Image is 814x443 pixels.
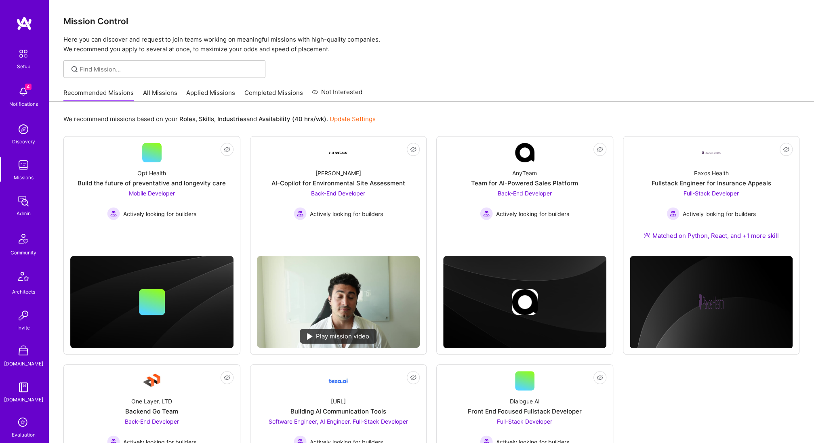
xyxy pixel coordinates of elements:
span: Full-Stack Developer [497,418,552,425]
div: Backend Go Team [125,407,178,416]
img: Company logo [512,289,538,315]
span: Full-Stack Developer [684,190,739,197]
div: Build the future of preventative and longevity care [78,179,226,187]
div: Admin [17,209,31,218]
span: 4 [25,84,32,90]
img: cover [630,256,793,349]
i: icon EyeClosed [597,374,603,381]
span: Mobile Developer [129,190,175,197]
p: Here you can discover and request to join teams working on meaningful missions with high-quality ... [63,35,799,54]
img: Ateam Purple Icon [644,232,650,238]
img: admin teamwork [15,193,32,209]
img: Actively looking for builders [480,207,493,220]
img: Company Logo [328,143,348,162]
img: setup [15,45,32,62]
div: [DOMAIN_NAME] [4,395,43,404]
div: Matched on Python, React, and +1 more skill [644,231,778,240]
div: Play mission video [300,329,377,344]
div: Evaluation [12,430,36,439]
div: Notifications [9,100,38,108]
img: Community [14,229,33,248]
img: Company Logo [328,371,348,391]
b: Skills [199,115,214,123]
img: Actively looking for builders [667,207,679,220]
div: AI-Copilot for Environmental Site Assessment [271,179,405,187]
div: One Layer, LTD [131,397,172,405]
div: Dialogue AI [510,397,540,405]
img: No Mission [257,256,420,348]
a: Company Logo[PERSON_NAME]AI-Copilot for Environmental Site AssessmentBack-End Developer Actively ... [257,143,420,250]
div: Fullstack Engineer for Insurance Appeals [651,179,771,187]
i: icon EyeClosed [410,146,416,153]
i: icon EyeClosed [224,146,230,153]
a: Completed Missions [244,88,303,102]
img: Architects [14,268,33,288]
span: Back-End Developer [311,190,365,197]
div: Setup [17,62,30,71]
img: Company Logo [701,151,721,155]
a: Recommended Missions [63,88,134,102]
img: A Store [15,343,32,359]
a: Applied Missions [186,88,235,102]
i: icon EyeClosed [410,374,416,381]
img: cover [70,256,233,348]
img: Company logo [698,289,724,315]
div: Invite [17,323,30,332]
i: icon EyeClosed [597,146,603,153]
div: Paxos Health [694,169,728,177]
img: teamwork [15,157,32,173]
div: Building AI Communication Tools [290,407,386,416]
img: Actively looking for builders [294,207,307,220]
div: Community [11,248,36,257]
b: Industries [217,115,246,123]
i: icon SelectionTeam [16,415,31,430]
div: Team for AI-Powered Sales Platform [471,179,578,187]
span: Back-End Developer [498,190,552,197]
div: Opt Health [137,169,166,177]
span: Actively looking for builders [310,210,383,218]
span: Actively looking for builders [496,210,569,218]
div: [DOMAIN_NAME] [4,359,43,368]
img: guide book [15,379,32,395]
span: Software Engineer, AI Engineer, Full-Stack Developer [269,418,408,425]
img: logo [16,16,32,31]
div: [URL] [331,397,346,405]
img: Invite [15,307,32,323]
i: icon EyeClosed [224,374,230,381]
div: [PERSON_NAME] [316,169,361,177]
b: Roles [179,115,196,123]
i: icon EyeClosed [783,146,789,153]
div: Architects [12,288,35,296]
a: Opt HealthBuild the future of preventative and longevity careMobile Developer Actively looking fo... [70,143,233,242]
span: Actively looking for builders [123,210,196,218]
img: Actively looking for builders [107,207,120,220]
b: Availability (40 hrs/wk) [259,115,326,123]
img: Company Logo [142,371,162,391]
h3: Mission Control [63,16,799,26]
a: Company LogoAnyTeamTeam for AI-Powered Sales PlatformBack-End Developer Actively looking for buil... [443,143,606,242]
p: We recommend missions based on your , , and . [63,115,376,123]
img: Company Logo [515,143,534,162]
img: cover [443,256,606,348]
span: Actively looking for builders [683,210,756,218]
a: All Missions [143,88,177,102]
a: Not Interested [312,87,362,102]
img: play [307,333,313,340]
span: Back-End Developer [125,418,179,425]
div: Discovery [12,137,35,146]
input: Find Mission... [80,65,259,73]
img: discovery [15,121,32,137]
a: Company LogoPaxos HealthFullstack Engineer for Insurance AppealsFull-Stack Developer Actively loo... [630,143,793,250]
div: Front End Focused Fullstack Developer [468,407,582,416]
div: AnyTeam [512,169,537,177]
i: icon SearchGrey [70,65,79,74]
a: Update Settings [330,115,376,123]
img: bell [15,84,32,100]
div: Missions [14,173,34,182]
